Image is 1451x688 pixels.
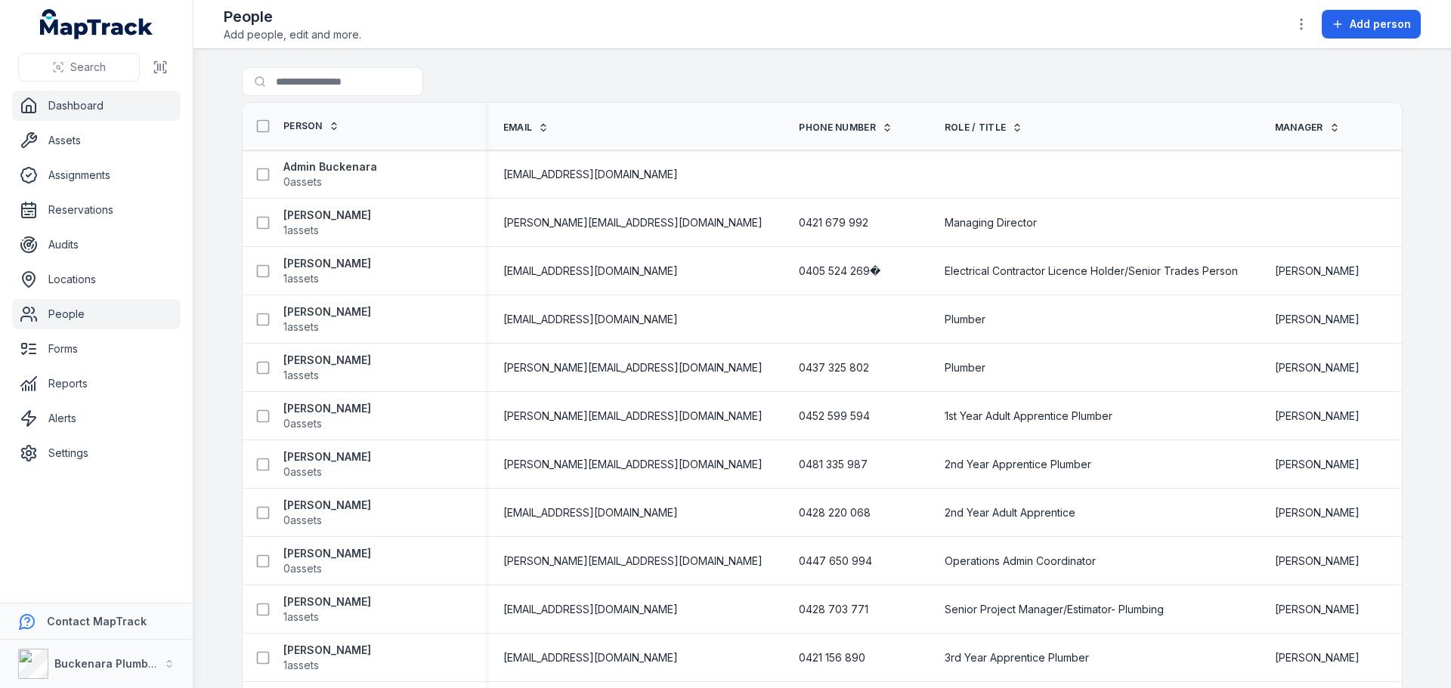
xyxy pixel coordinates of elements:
strong: [PERSON_NAME] [283,498,371,513]
span: [PERSON_NAME][EMAIL_ADDRESS][DOMAIN_NAME] [503,360,763,375]
span: 1 assets [283,368,319,383]
span: [EMAIL_ADDRESS][DOMAIN_NAME] [503,602,678,617]
span: 0 assets [283,513,322,528]
strong: Admin Buckenara [283,159,377,174]
h2: People [224,6,361,27]
span: 0421 156 890 [799,650,865,665]
span: 0 assets [283,174,322,190]
span: [PERSON_NAME] [1275,264,1360,279]
span: 1st Year Adult Apprentice Plumber [945,409,1112,424]
span: 0421 679 992 [799,215,868,230]
strong: [PERSON_NAME] [283,594,371,609]
span: 0428 703 771 [799,602,868,617]
span: [PERSON_NAME] [1275,360,1360,375]
span: Add person [1350,17,1411,32]
a: Assignments [12,160,181,190]
span: 3rd Year Apprentice Plumber [945,650,1089,665]
a: Alerts [12,403,181,433]
span: Phone Number [799,122,876,134]
a: Audits [12,230,181,260]
span: Role / Title [945,122,1007,134]
strong: [PERSON_NAME] [283,449,371,464]
span: [PERSON_NAME] [1275,554,1360,569]
span: Person [283,120,323,132]
a: Manager [1275,122,1340,134]
span: [EMAIL_ADDRESS][DOMAIN_NAME] [503,312,678,327]
a: [PERSON_NAME]1assets [283,304,371,335]
span: Plumber [945,312,985,327]
span: Plumber [945,360,985,375]
span: 0452 599 594 [799,409,870,424]
a: Locations [12,264,181,295]
span: Senior Project Manager/Estimator- Plumbing [945,602,1164,617]
span: [PERSON_NAME] [1275,312,1360,327]
span: [PERSON_NAME][EMAIL_ADDRESS][DOMAIN_NAME] [503,409,763,424]
a: [PERSON_NAME]0assets [283,449,371,480]
span: 2nd Year Apprentice Plumber [945,457,1091,472]
span: [EMAIL_ADDRESS][DOMAIN_NAME] [503,505,678,520]
span: Electrical Contractor Licence Holder/Senior Trades Person [945,264,1238,279]
a: [PERSON_NAME]0assets [283,546,371,576]
span: 1 assets [283,319,319,335]
a: Forms [12,334,181,364]
span: 0 assets [283,416,322,431]
a: People [12,299,181,329]
strong: Buckenara Plumbing Gas & Electrical [54,657,253,670]
strong: [PERSON_NAME] [283,401,371,416]
button: Search [18,53,140,82]
a: Settings [12,438,181,468]
span: [EMAIL_ADDRESS][DOMAIN_NAME] [503,650,678,665]
span: [PERSON_NAME][EMAIL_ADDRESS][DOMAIN_NAME] [503,215,763,230]
span: 1 assets [283,271,319,286]
strong: [PERSON_NAME] [283,256,371,271]
span: 2nd Year Adult Apprentice [945,505,1075,520]
a: Phone Number [799,122,893,134]
strong: [PERSON_NAME] [283,546,371,561]
a: Role / Title [945,122,1023,134]
strong: [PERSON_NAME] [283,208,371,223]
span: [PERSON_NAME] [1275,457,1360,472]
a: Reservations [12,195,181,225]
span: Operations Admin Coordinator [945,554,1096,569]
span: [EMAIL_ADDRESS][DOMAIN_NAME] [503,264,678,279]
a: [PERSON_NAME]1assets [283,256,371,286]
span: Managing Director [945,215,1037,230]
strong: [PERSON_NAME] [283,353,371,368]
span: Email [503,122,533,134]
span: 0447 650 994 [799,554,872,569]
a: Email [503,122,549,134]
span: 0437 325 802 [799,360,869,375]
span: 1 assets [283,223,319,238]
strong: [PERSON_NAME] [283,643,371,658]
a: Assets [12,125,181,156]
span: [PERSON_NAME][EMAIL_ADDRESS][DOMAIN_NAME] [503,554,763,569]
strong: [PERSON_NAME] [283,304,371,319]
strong: Contact MapTrack [47,615,147,628]
span: 1 assets [283,609,319,625]
span: 0481 335 987 [799,457,868,472]
span: [PERSON_NAME] [1275,650,1360,665]
a: [PERSON_NAME]0assets [283,401,371,431]
span: Manager [1275,122,1323,134]
span: Add people, edit and more. [224,27,361,42]
span: 0405 524 269� [799,264,880,279]
a: [PERSON_NAME]0assets [283,498,371,528]
span: [PERSON_NAME] [1275,602,1360,617]
span: [EMAIL_ADDRESS][DOMAIN_NAME] [503,167,678,182]
a: [PERSON_NAME]1assets [283,594,371,625]
a: Dashboard [12,91,181,121]
a: [PERSON_NAME]1assets [283,643,371,673]
span: [PERSON_NAME] [1275,409,1360,424]
a: Reports [12,369,181,399]
a: Person [283,120,339,132]
span: [PERSON_NAME][EMAIL_ADDRESS][DOMAIN_NAME] [503,457,763,472]
a: Admin Buckenara0assets [283,159,377,190]
button: Add person [1322,10,1421,39]
span: 0 assets [283,464,322,480]
span: [PERSON_NAME] [1275,505,1360,520]
span: 1 assets [283,658,319,673]
span: 0 assets [283,561,322,576]
span: Search [70,60,106,75]
a: MapTrack [40,9,153,39]
a: [PERSON_NAME]1assets [283,353,371,383]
